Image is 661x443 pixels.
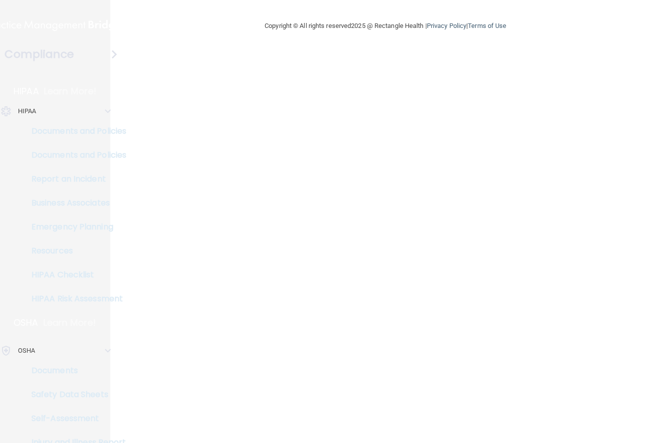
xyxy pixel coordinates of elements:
p: HIPAA [13,85,39,97]
p: OSHA [18,345,35,357]
p: Safety Data Sheets [6,390,143,400]
p: Learn More! [44,85,97,97]
div: Copyright © All rights reserved 2025 @ Rectangle Health | | [203,10,568,42]
p: Report an Incident [6,174,143,184]
p: Learn More! [43,317,96,329]
p: HIPAA Risk Assessment [6,294,143,304]
p: OSHA [13,317,38,329]
a: Terms of Use [468,22,506,29]
p: Resources [6,246,143,256]
p: Documents [6,366,143,376]
p: Emergency Planning [6,222,143,232]
p: Documents and Policies [6,150,143,160]
p: Documents and Policies [6,126,143,136]
h4: Compliance [4,47,74,61]
p: HIPAA Checklist [6,270,143,280]
a: Privacy Policy [427,22,466,29]
p: Business Associates [6,198,143,208]
p: HIPAA [18,105,36,117]
p: Self-Assessment [6,414,143,424]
